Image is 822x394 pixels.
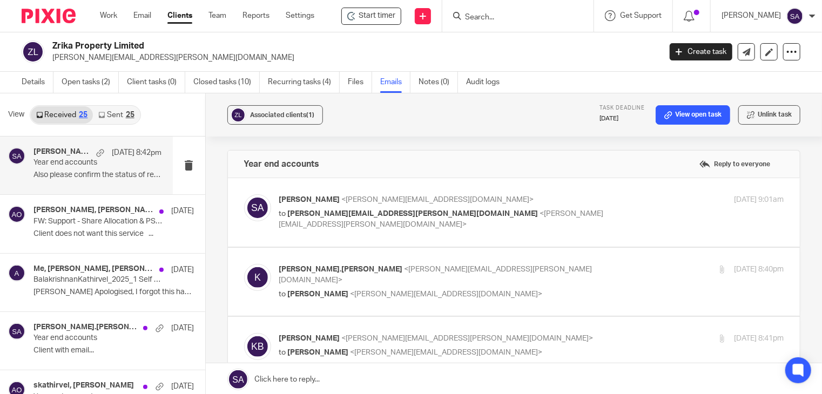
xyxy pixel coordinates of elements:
[244,159,320,169] h4: Year end accounts
[466,72,508,93] a: Audit logs
[244,264,271,291] img: svg%3E
[112,147,162,158] p: [DATE] 8:42pm
[279,266,592,284] span: <[PERSON_NAME][EMAIL_ADDRESS][PERSON_NAME][DOMAIN_NAME]>
[172,264,194,275] p: [DATE]
[22,40,44,63] img: svg%3E
[351,290,543,298] span: <[PERSON_NAME][EMAIL_ADDRESS][DOMAIN_NAME]>
[288,210,538,218] span: [PERSON_NAME][EMAIL_ADDRESS][PERSON_NAME][DOMAIN_NAME]
[100,10,117,21] a: Work
[341,8,401,25] div: Zrika Property Limited
[288,290,349,298] span: [PERSON_NAME]
[172,381,194,392] p: [DATE]
[208,10,226,21] a: Team
[33,381,134,390] h4: skathirvel, [PERSON_NAME]
[342,335,594,342] span: <[PERSON_NAME][EMAIL_ADDRESS][PERSON_NAME][DOMAIN_NAME]>
[734,333,784,344] p: [DATE] 8:41pm
[279,196,340,203] span: [PERSON_NAME]
[33,346,194,355] p: Client with email...
[599,114,645,123] p: [DATE]
[359,10,395,22] span: Start timer
[230,107,246,123] img: svg%3E
[22,9,76,23] img: Pixie
[464,13,561,23] input: Search
[734,194,784,206] p: [DATE] 9:01am
[52,40,533,52] h2: Zrika Property Limited
[307,112,315,118] span: (1)
[172,323,194,334] p: [DATE]
[33,171,162,180] p: Also please confirm the status of returns for...
[268,72,340,93] a: Recurring tasks (4)
[33,275,162,284] p: BalakrishnanKathirvel_2025_1 Self Assessment Checklist [Iparse Solutions Ltd]
[380,72,410,93] a: Emails
[8,206,25,223] img: svg%3E
[33,264,154,274] h4: Me, [PERSON_NAME], [PERSON_NAME], [PERSON_NAME]
[697,156,773,172] label: Reply to everyone
[738,105,800,125] button: Unlink task
[31,106,93,124] a: Received25
[670,43,732,60] a: Create task
[244,333,271,360] img: svg%3E
[351,349,543,356] span: <[PERSON_NAME][EMAIL_ADDRESS][DOMAIN_NAME]>
[279,290,286,298] span: to
[22,72,53,93] a: Details
[93,106,139,124] a: Sent25
[33,147,91,157] h4: [PERSON_NAME], [PERSON_NAME].[PERSON_NAME], Me
[242,10,269,21] a: Reports
[126,111,134,119] div: 25
[288,349,349,356] span: [PERSON_NAME]
[172,206,194,216] p: [DATE]
[193,72,260,93] a: Closed tasks (10)
[786,8,804,25] img: svg%3E
[620,12,662,19] span: Get Support
[279,210,286,218] span: to
[599,105,645,111] span: Task deadline
[286,10,314,21] a: Settings
[79,111,87,119] div: 25
[8,147,25,165] img: svg%3E
[8,264,25,282] img: svg%3E
[279,349,286,356] span: to
[33,323,138,332] h4: [PERSON_NAME].[PERSON_NAME], Me
[8,109,24,120] span: View
[133,10,151,21] a: Email
[656,105,730,125] a: View open task
[279,266,403,273] span: [PERSON_NAME].[PERSON_NAME]
[251,112,315,118] span: Associated clients
[33,288,194,297] p: [PERSON_NAME] Apologised, I forgot this has been...
[52,52,653,63] p: [PERSON_NAME][EMAIL_ADDRESS][PERSON_NAME][DOMAIN_NAME]
[62,72,119,93] a: Open tasks (2)
[167,10,192,21] a: Clients
[8,323,25,340] img: svg%3E
[33,158,136,167] p: Year end accounts
[722,10,781,21] p: [PERSON_NAME]
[33,229,194,239] p: Client does not want this service ...
[348,72,372,93] a: Files
[33,206,154,215] h4: [PERSON_NAME], [PERSON_NAME], Me
[227,105,323,125] button: Associated clients(1)
[127,72,185,93] a: Client tasks (0)
[342,196,534,203] span: <[PERSON_NAME][EMAIL_ADDRESS][DOMAIN_NAME]>
[419,72,458,93] a: Notes (0)
[33,217,162,226] p: FW: Support - Share Allocation & PSC Update
[244,194,271,221] img: svg%3E
[734,264,784,275] p: [DATE] 8:40pm
[33,334,162,343] p: Year end accounts
[279,335,340,342] span: [PERSON_NAME]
